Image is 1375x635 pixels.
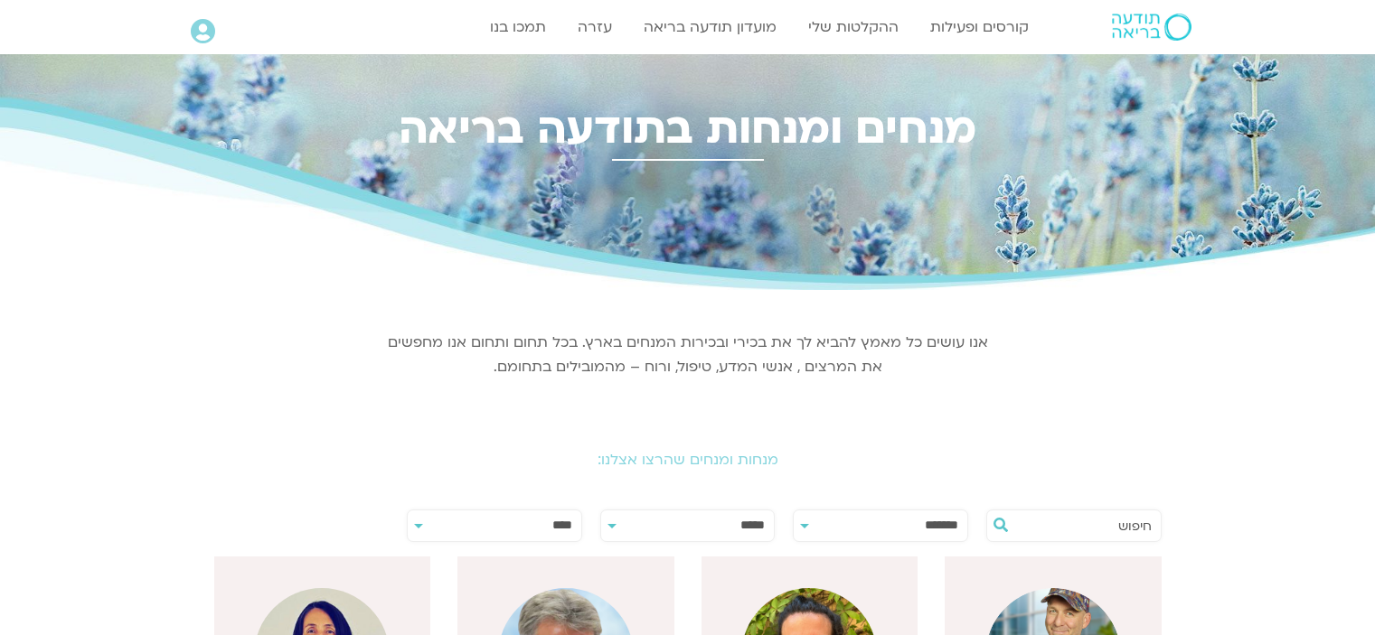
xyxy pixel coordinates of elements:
p: אנו עושים כל מאמץ להביא לך את בכירי ובכירות המנחים בארץ. בכל תחום ותחום אנו מחפשים את המרצים , אנ... [385,331,991,379]
a: מועדון תודעה בריאה [635,10,786,44]
a: עזרה [569,10,621,44]
h2: מנחים ומנחות בתודעה בריאה [182,104,1194,154]
a: תמכו בנו [481,10,555,44]
a: ההקלטות שלי [799,10,908,44]
a: קורסים ופעילות [921,10,1038,44]
h2: מנחות ומנחים שהרצו אצלנו: [182,452,1194,468]
img: תודעה בריאה [1112,14,1191,41]
input: חיפוש [1014,510,1152,541]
